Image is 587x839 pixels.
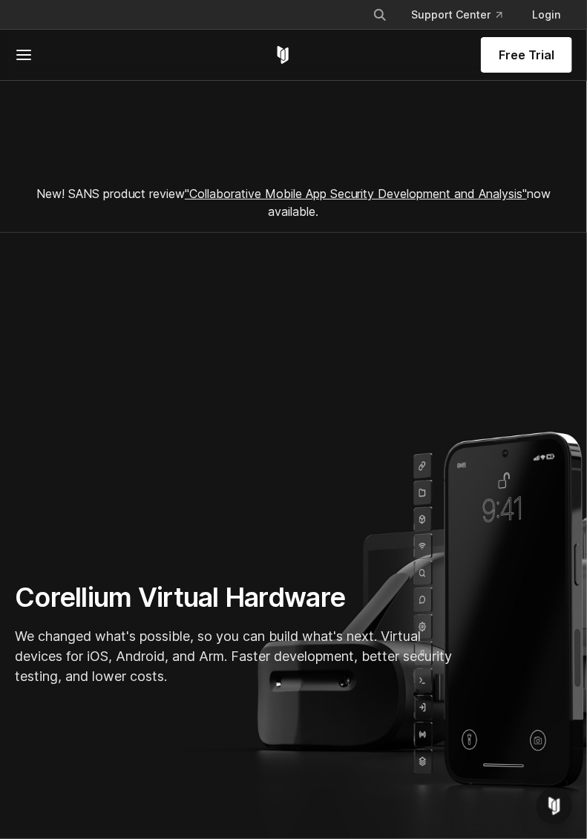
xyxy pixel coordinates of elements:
[399,1,514,28] a: Support Center
[361,1,572,28] div: Navigation Menu
[15,581,460,614] h1: Corellium Virtual Hardware
[36,186,551,219] span: New! SANS product review now available.
[274,46,292,64] a: Corellium Home
[520,1,572,28] a: Login
[367,1,393,28] button: Search
[499,46,554,64] span: Free Trial
[481,37,572,73] a: Free Trial
[185,186,527,201] a: "Collaborative Mobile App Security Development and Analysis"
[15,626,460,686] p: We changed what's possible, so you can build what's next. Virtual devices for iOS, Android, and A...
[537,789,572,824] div: Open Intercom Messenger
